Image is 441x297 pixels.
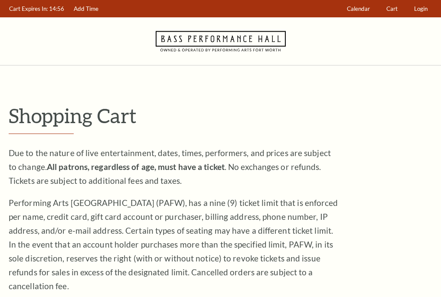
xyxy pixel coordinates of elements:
[382,0,402,17] a: Cart
[9,196,338,293] p: Performing Arts [GEOGRAPHIC_DATA] (PAFW), has a nine (9) ticket limit that is enforced per name, ...
[9,104,432,127] p: Shopping Cart
[410,0,432,17] a: Login
[47,162,225,172] strong: All patrons, regardless of age, must have a ticket
[49,5,64,12] span: 14:56
[347,5,370,12] span: Calendar
[70,0,103,17] a: Add Time
[343,0,374,17] a: Calendar
[9,148,331,186] span: Due to the nature of live entertainment, dates, times, performers, and prices are subject to chan...
[9,5,48,12] span: Cart Expires In:
[386,5,398,12] span: Cart
[414,5,428,12] span: Login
